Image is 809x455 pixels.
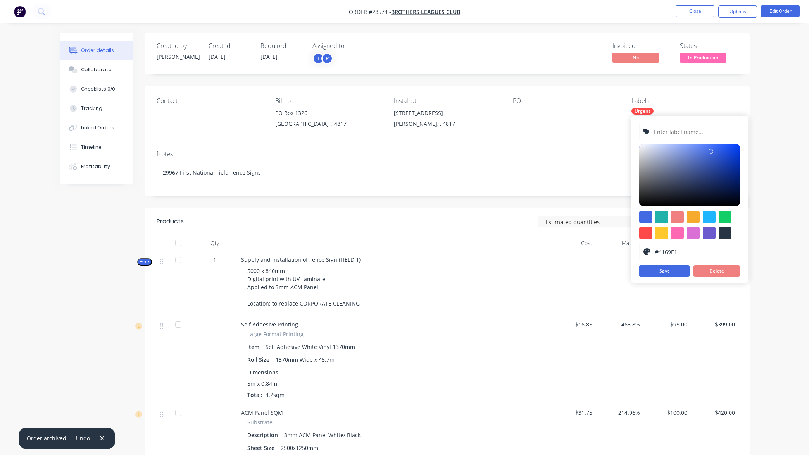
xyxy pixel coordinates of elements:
span: Self Adhesive Printing [241,321,298,328]
span: Order #28574 - [349,8,391,15]
div: Timeline [81,144,102,151]
div: #f08080 [671,211,684,223]
button: IP [312,53,333,64]
div: Checklists 0/0 [81,86,115,93]
div: Markup [595,235,643,251]
button: In Production [680,53,726,64]
span: 463.8% [599,320,640,328]
div: [STREET_ADDRESS] [394,108,500,118]
div: #ff69b4 [671,227,684,239]
button: Save [639,265,690,277]
div: Profitability [81,163,110,170]
span: $31.75 [551,409,593,417]
div: Order archived [27,434,66,442]
div: Notes [157,150,738,158]
div: 29967 First National Field Fence Signs [157,161,738,184]
span: Kit [140,259,150,265]
button: Options [718,5,757,18]
div: #ffc82c [655,227,668,239]
div: Qty [191,235,238,251]
div: Linked Orders [81,124,114,131]
div: #273444 [719,227,731,239]
div: Self Adhesive White Vinyl 1370mm [262,341,358,352]
div: 1370mm Wide x 45.7m [273,354,338,365]
span: $16.85 [551,320,593,328]
button: Close [676,5,714,17]
div: #6a5acd [703,227,716,239]
div: Products [157,217,184,226]
div: Tracking [81,105,102,112]
div: Order details [81,47,114,54]
span: ACM Panel SQM [241,409,283,416]
button: Profitability [60,157,133,176]
div: Bill to [275,97,381,105]
span: In Production [680,53,726,62]
div: Cost [548,235,596,251]
span: 214.96% [599,409,640,417]
span: $420.00 [693,409,735,417]
div: Created by [157,42,199,50]
span: $100.00 [646,409,688,417]
div: [STREET_ADDRESS][PERSON_NAME], , 4817 [394,108,500,132]
span: Dimensions [247,368,278,376]
div: Install at [394,97,500,105]
input: Enter label name... [653,124,736,139]
div: Assigned to [312,42,390,50]
div: I [312,53,324,64]
button: Edit Order [761,5,800,17]
div: #1fb6ff [703,211,716,223]
div: #13ce66 [719,211,731,223]
button: Timeline [60,137,133,157]
button: Delete [693,265,740,277]
div: #ff4949 [639,227,652,239]
span: No [612,53,659,62]
span: [DATE] [260,53,278,60]
div: PO [513,97,619,105]
div: Roll Size [247,354,273,365]
a: Brothers Leagues Club [391,8,460,15]
button: Linked Orders [60,118,133,137]
div: Contact [157,97,263,105]
button: Collaborate [60,60,133,79]
div: Description [247,429,281,441]
span: $399.00 [693,320,735,328]
div: [GEOGRAPHIC_DATA], , 4817 [275,118,381,129]
div: Labels [631,97,738,105]
span: [DATE] [209,53,226,60]
span: 5000 x 840mm Digital print with UV Laminate Applied to 3mm ACM Panel Location: to replace CORPORA... [247,267,360,307]
span: 4.2sqm [262,391,288,398]
div: Required [260,42,303,50]
div: 3mm ACM Panel White/ Black [281,429,364,441]
div: #f6ab2f [687,211,700,223]
div: P [321,53,333,64]
div: Status [680,42,738,50]
button: Kit [137,258,152,266]
button: Tracking [60,99,133,118]
span: 5m x 0.84m [247,379,277,388]
div: #20b2aa [655,211,668,223]
button: Checklists 0/0 [60,79,133,99]
div: #da70d6 [687,227,700,239]
div: PO Box 1326 [275,108,381,118]
div: [PERSON_NAME], , 4817 [394,118,500,129]
div: [PERSON_NAME] [157,53,199,61]
span: $95.00 [646,320,688,328]
div: Urgent [631,108,654,115]
div: Created [209,42,251,50]
div: PO Box 1326[GEOGRAPHIC_DATA], , 4817 [275,108,381,132]
span: Supply and installation of Fence Sign (FIELD 1) [241,256,361,263]
div: Sheet Size [247,442,278,453]
div: #4169e1 [639,211,652,223]
button: Order details [60,41,133,60]
div: Invoiced [612,42,671,50]
span: Large Format Printing [247,330,304,338]
button: Undo [72,433,94,443]
span: Substrate [247,418,273,426]
img: Factory [14,6,26,17]
div: Collaborate [81,66,112,73]
span: 1 [213,256,216,264]
div: 2500x1250mm [278,442,321,453]
div: Item [247,341,262,352]
span: Total: [247,391,262,398]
